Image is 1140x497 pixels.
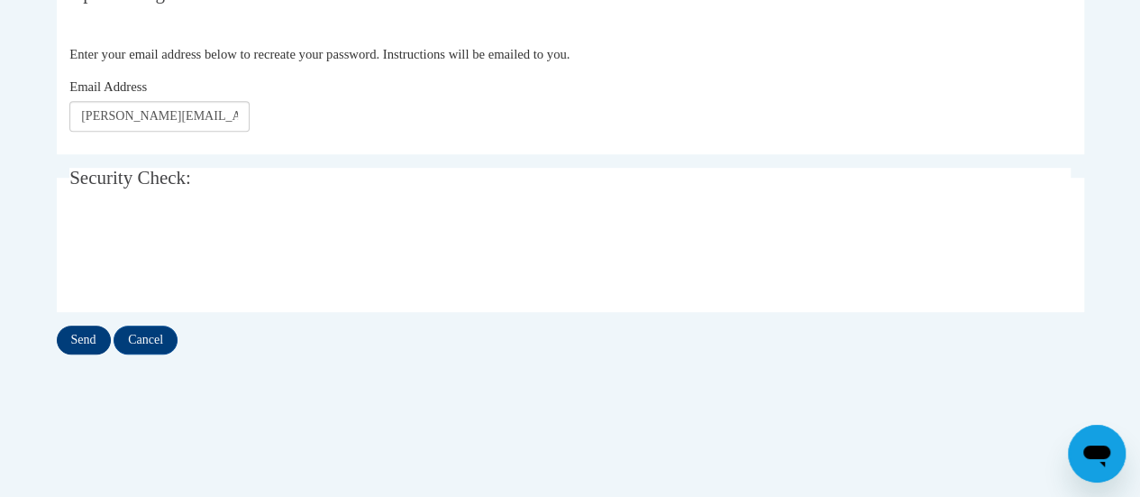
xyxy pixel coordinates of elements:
iframe: reCAPTCHA [69,219,343,290]
span: Security Check: [69,167,191,189]
input: Email [69,101,250,132]
span: Email Address [69,79,147,94]
iframe: Button to launch messaging window [1068,425,1126,483]
span: Enter your email address below to recreate your password. Instructions will be emailed to you. [69,47,570,61]
input: Cancel [114,326,178,354]
input: Send [57,326,111,354]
